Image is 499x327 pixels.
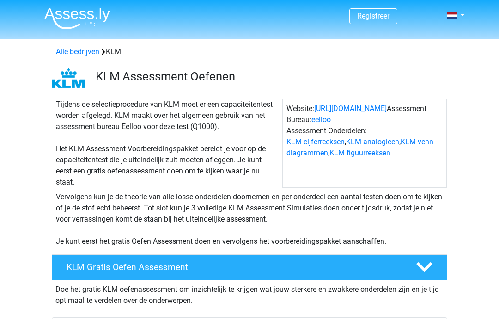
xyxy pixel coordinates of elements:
div: Doe het gratis KLM oefenassessment om inzichtelijk te krijgen wat jouw sterkere en zwakkere onder... [52,280,447,306]
a: [URL][DOMAIN_NAME] [314,104,387,113]
a: KLM cijferreeksen [286,137,345,146]
div: KLM [52,46,447,57]
a: Registreer [357,12,389,20]
a: KLM Gratis Oefen Assessment [48,254,451,280]
a: Alle bedrijven [56,47,99,56]
a: KLM figuurreeksen [329,148,390,157]
a: KLM analogieen [346,137,399,146]
h3: KLM Assessment Oefenen [96,69,440,84]
div: Website: Assessment Bureau: Assessment Onderdelen: , , , [282,99,447,188]
a: eelloo [311,115,331,124]
img: Assessly [44,7,110,29]
a: KLM venn diagrammen [286,137,433,157]
div: Tijdens de selectieprocedure van KLM moet er een capaciteitentest worden afgelegd. KLM maakt over... [52,99,282,188]
div: Vervolgens kun je de theorie van alle losse onderdelen doornemen en per onderdeel een aantal test... [52,191,447,247]
h4: KLM Gratis Oefen Assessment [67,262,401,272]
